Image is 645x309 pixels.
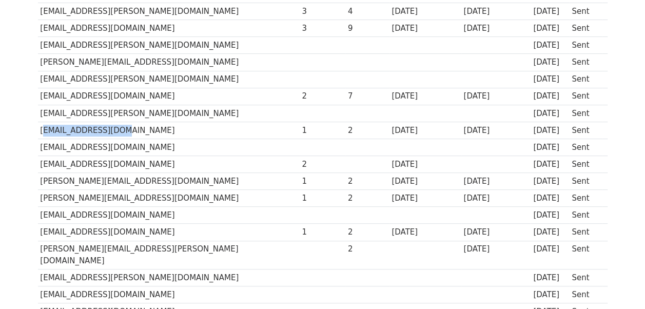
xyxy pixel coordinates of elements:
div: 7 [348,90,387,102]
td: Sent [569,3,602,20]
td: [EMAIL_ADDRESS][DOMAIN_NAME] [38,286,300,303]
td: Sent [569,190,602,207]
div: [DATE] [533,125,567,137]
div: 3 [302,6,343,17]
td: [EMAIL_ADDRESS][PERSON_NAME][DOMAIN_NAME] [38,37,300,54]
div: 2 [348,226,387,238]
div: [DATE] [533,142,567,153]
div: [DATE] [463,176,528,187]
td: Sent [569,54,602,71]
div: 1 [302,226,343,238]
td: [EMAIL_ADDRESS][DOMAIN_NAME] [38,139,300,156]
td: [EMAIL_ADDRESS][DOMAIN_NAME] [38,20,300,37]
td: Sent [569,224,602,241]
td: Sent [569,241,602,269]
td: [EMAIL_ADDRESS][PERSON_NAME][DOMAIN_NAME] [38,3,300,20]
td: [EMAIL_ADDRESS][DOMAIN_NAME] [38,207,300,224]
td: [PERSON_NAME][EMAIL_ADDRESS][DOMAIN_NAME] [38,54,300,71]
td: Sent [569,105,602,122]
td: Sent [569,37,602,54]
td: Sent [569,269,602,286]
div: [DATE] [463,226,528,238]
div: 2 [348,176,387,187]
td: [EMAIL_ADDRESS][DOMAIN_NAME] [38,88,300,105]
div: [DATE] [533,90,567,102]
td: [EMAIL_ADDRESS][DOMAIN_NAME] [38,156,300,173]
td: [EMAIL_ADDRESS][PERSON_NAME][DOMAIN_NAME] [38,269,300,286]
div: [DATE] [392,159,458,170]
div: [DATE] [463,6,528,17]
div: 1 [302,125,343,137]
td: Sent [569,156,602,173]
div: [DATE] [392,23,458,34]
td: [EMAIL_ADDRESS][PERSON_NAME][DOMAIN_NAME] [38,105,300,122]
div: 2 [302,90,343,102]
div: [DATE] [533,226,567,238]
div: 2 [348,243,387,255]
div: 2 [348,125,387,137]
div: 4 [348,6,387,17]
div: [DATE] [533,209,567,221]
td: Sent [569,88,602,105]
div: [DATE] [463,243,528,255]
div: [DATE] [533,176,567,187]
div: 1 [302,192,343,204]
div: 1 [302,176,343,187]
div: [DATE] [392,125,458,137]
div: [DATE] [533,192,567,204]
div: [DATE] [392,90,458,102]
td: [EMAIL_ADDRESS][PERSON_NAME][DOMAIN_NAME] [38,71,300,88]
div: 2 [348,192,387,204]
div: [DATE] [533,6,567,17]
div: [DATE] [533,289,567,301]
div: 9 [348,23,387,34]
div: [DATE] [533,40,567,51]
td: [PERSON_NAME][EMAIL_ADDRESS][DOMAIN_NAME] [38,190,300,207]
div: [DATE] [463,192,528,204]
div: [DATE] [392,176,458,187]
td: Sent [569,71,602,88]
td: Sent [569,20,602,37]
td: [EMAIL_ADDRESS][DOMAIN_NAME] [38,224,300,241]
td: Sent [569,139,602,156]
div: 2 [302,159,343,170]
div: [DATE] [463,23,528,34]
div: [DATE] [533,73,567,85]
div: [DATE] [533,243,567,255]
td: Sent [569,286,602,303]
td: [PERSON_NAME][EMAIL_ADDRESS][PERSON_NAME][DOMAIN_NAME] [38,241,300,269]
div: [DATE] [392,6,458,17]
div: [DATE] [533,108,567,120]
div: [DATE] [533,159,567,170]
div: [DATE] [463,125,528,137]
div: [DATE] [533,56,567,68]
td: Sent [569,173,602,190]
div: [DATE] [533,23,567,34]
div: 3 [302,23,343,34]
td: Sent [569,207,602,224]
iframe: Chat Widget [594,260,645,309]
td: [EMAIL_ADDRESS][DOMAIN_NAME] [38,122,300,139]
div: [DATE] [392,226,458,238]
div: [DATE] [533,272,567,284]
div: [DATE] [392,192,458,204]
td: [PERSON_NAME][EMAIL_ADDRESS][DOMAIN_NAME] [38,173,300,190]
div: [DATE] [463,90,528,102]
td: Sent [569,122,602,139]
